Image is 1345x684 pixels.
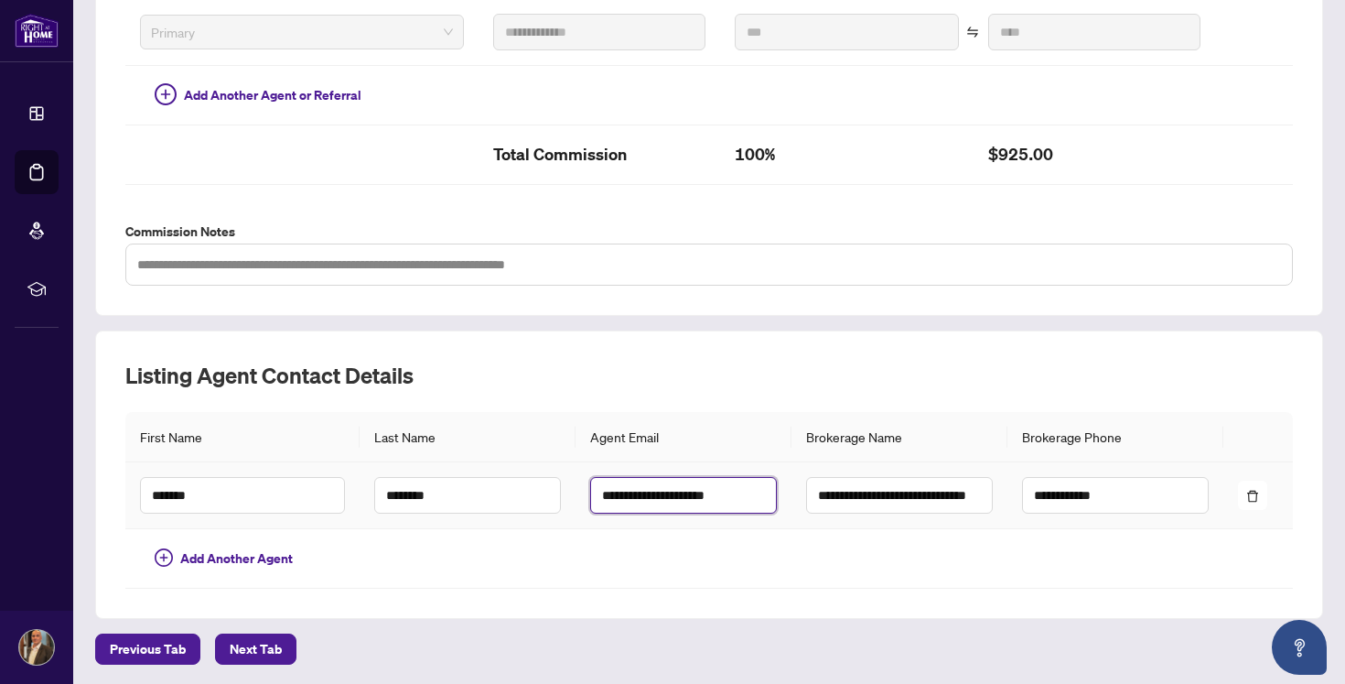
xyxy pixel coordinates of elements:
span: Primary [151,18,453,46]
span: delete [1246,490,1259,503]
h2: Listing Agent Contact Details [125,361,1293,390]
th: First Name [125,412,360,462]
label: Commission Notes [125,222,1293,242]
button: Add Another Agent [140,544,307,573]
button: Open asap [1272,620,1327,675]
img: Profile Icon [19,630,54,665]
th: Brokerage Name [791,412,1007,462]
th: Agent Email [576,412,791,462]
h2: $925.00 [988,140,1200,169]
th: Last Name [360,412,576,462]
button: Previous Tab [95,634,200,665]
button: Next Tab [215,634,296,665]
span: Previous Tab [110,635,186,664]
button: Add Another Agent or Referral [140,81,376,110]
span: Next Tab [230,635,282,664]
th: Brokerage Phone [1007,412,1223,462]
h2: 100% [735,140,959,169]
span: plus-circle [155,83,177,105]
span: Add Another Agent [180,548,293,569]
span: swap [966,26,979,38]
span: Add Another Agent or Referral [184,85,361,105]
img: logo [15,14,59,48]
span: plus-circle [155,548,173,567]
h2: Total Commission [493,140,705,169]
